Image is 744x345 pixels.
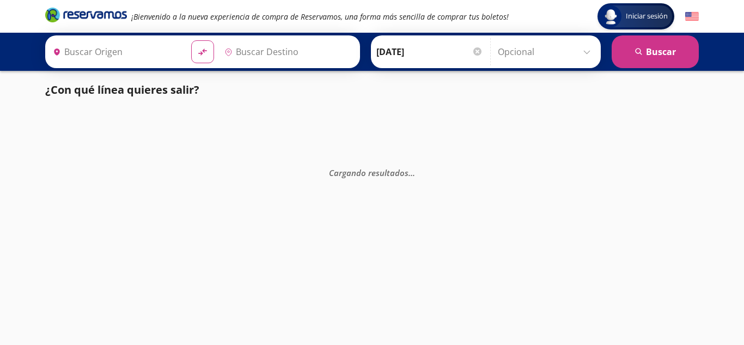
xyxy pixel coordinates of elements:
span: . [411,167,413,178]
p: ¿Con qué línea quieres salir? [45,82,199,98]
a: Brand Logo [45,7,127,26]
button: Buscar [612,35,699,68]
input: Elegir Fecha [376,38,483,65]
input: Buscar Destino [220,38,354,65]
em: Cargando resultados [329,167,415,178]
em: ¡Bienvenido a la nueva experiencia de compra de Reservamos, una forma más sencilla de comprar tus... [131,11,509,22]
span: . [408,167,411,178]
i: Brand Logo [45,7,127,23]
span: . [413,167,415,178]
span: Iniciar sesión [621,11,672,22]
button: English [685,10,699,23]
input: Buscar Origen [48,38,182,65]
input: Opcional [498,38,595,65]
